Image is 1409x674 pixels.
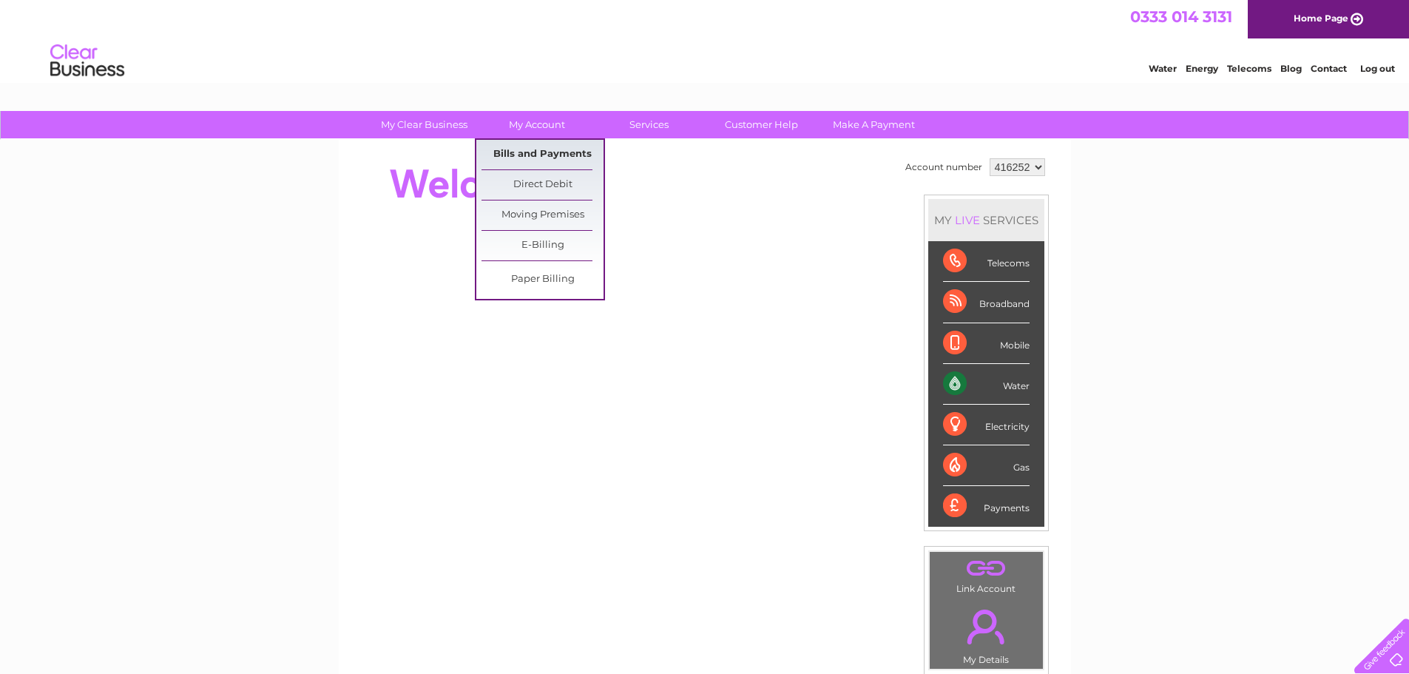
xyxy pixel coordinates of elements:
[482,265,604,294] a: Paper Billing
[588,111,710,138] a: Services
[700,111,822,138] a: Customer Help
[1149,63,1177,74] a: Water
[50,38,125,84] img: logo.png
[1360,63,1395,74] a: Log out
[943,364,1030,405] div: Water
[482,231,604,260] a: E-Billing
[943,241,1030,282] div: Telecoms
[933,556,1039,582] a: .
[1227,63,1271,74] a: Telecoms
[943,486,1030,526] div: Payments
[482,140,604,169] a: Bills and Payments
[363,111,485,138] a: My Clear Business
[943,282,1030,323] div: Broadband
[902,155,986,180] td: Account number
[943,405,1030,445] div: Electricity
[943,323,1030,364] div: Mobile
[482,170,604,200] a: Direct Debit
[929,551,1044,598] td: Link Account
[952,213,983,227] div: LIVE
[1280,63,1302,74] a: Blog
[928,199,1044,241] div: MY SERVICES
[813,111,935,138] a: Make A Payment
[356,8,1055,72] div: Clear Business is a trading name of Verastar Limited (registered in [GEOGRAPHIC_DATA] No. 3667643...
[482,200,604,230] a: Moving Premises
[1186,63,1218,74] a: Energy
[929,597,1044,670] td: My Details
[943,445,1030,486] div: Gas
[933,601,1039,653] a: .
[1311,63,1347,74] a: Contact
[1130,7,1232,26] a: 0333 014 3131
[476,111,598,138] a: My Account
